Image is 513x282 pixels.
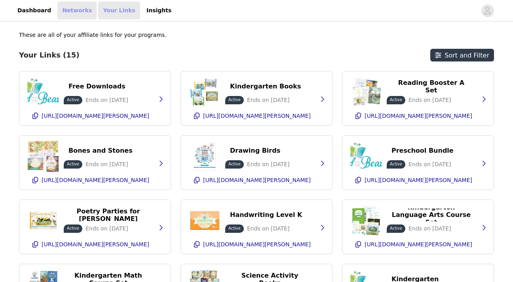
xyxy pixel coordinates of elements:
p: [URL][DOMAIN_NAME][PERSON_NAME] [365,113,472,119]
p: Active [67,97,79,103]
a: Insights [142,2,176,19]
p: Poetry Parties for [PERSON_NAME] [68,207,148,223]
p: Ends on [DATE] [247,224,290,233]
p: Ends on [DATE] [247,160,290,169]
p: Active [390,161,402,167]
a: Dashboard [13,2,56,19]
button: Poetry Parties for [PERSON_NAME] [64,209,153,221]
img: Poetry Parties for Littles: Insects and Spiders [27,205,59,236]
img: Littles: Choose Your Course | The Good and the Beautiful [350,140,382,172]
button: Free Downloads [64,80,130,93]
button: Kindergarten Books [225,80,306,93]
p: Ends on [DATE] [408,96,451,104]
p: Active [228,97,241,103]
button: Kindergarten Language Arts Course Set [387,209,476,221]
img: Bones and Stones Course Set | The Good and The Beautiful [27,140,59,172]
img: Drawing 100 Fun & Easy Birds [189,140,220,172]
p: [URL][DOMAIN_NAME][PERSON_NAME] [365,241,472,247]
p: Active [228,225,241,231]
div: avatar [484,4,491,17]
p: Active [228,161,241,167]
h3: Your Links (15) [19,51,80,59]
p: Ends on [DATE] [408,224,451,233]
p: Ends on [DATE] [85,160,128,169]
button: Preschool Bundle [387,144,458,157]
img: Free Downloads Language Arts Level K [27,76,59,108]
p: Ends on [DATE] [85,224,128,233]
p: Active [67,161,79,167]
button: Handwriting Level K [225,209,307,221]
p: Kindergarten Books [230,82,301,90]
p: Active [390,97,402,103]
p: [URL][DOMAIN_NAME][PERSON_NAME] [203,113,311,119]
button: Bones and Stones [64,144,137,157]
button: [URL][DOMAIN_NAME][PERSON_NAME] [27,174,163,186]
p: Reading Booster A Set [391,79,471,94]
button: [URL][DOMAIN_NAME][PERSON_NAME] [350,174,486,186]
p: [URL][DOMAIN_NAME][PERSON_NAME] [203,241,311,247]
img: Reading Booster A Set [350,76,382,108]
p: Ends on [DATE] [247,96,290,104]
button: [URL][DOMAIN_NAME][PERSON_NAME] [189,109,324,122]
button: Sort and Filter [430,49,494,61]
p: Ends on [DATE] [408,160,451,169]
a: Your Links [98,2,140,19]
button: [URL][DOMAIN_NAME][PERSON_NAME] [189,174,324,186]
img: Kindergarten Books—Bees & Trees [189,76,220,108]
button: Reading Booster A Set [387,80,476,93]
p: [URL][DOMAIN_NAME][PERSON_NAME] [42,241,149,247]
p: Active [390,225,402,231]
p: [URL][DOMAIN_NAME][PERSON_NAME] [42,113,149,119]
button: [URL][DOMAIN_NAME][PERSON_NAME] [350,109,486,122]
p: Drawing Birds [230,147,280,154]
img: Level K Language Arts Course Set [350,205,382,236]
img: Handwriting Workbook: Level K [189,205,220,236]
p: Kindergarten Language Arts Course Set [391,203,471,226]
p: [URL][DOMAIN_NAME][PERSON_NAME] [203,177,311,183]
a: Networks [57,2,97,19]
button: [URL][DOMAIN_NAME][PERSON_NAME] [27,109,163,122]
p: Ends on [DATE] [85,96,128,104]
p: [URL][DOMAIN_NAME][PERSON_NAME] [42,177,149,183]
p: Free Downloads [68,82,125,90]
button: [URL][DOMAIN_NAME][PERSON_NAME] [350,238,486,251]
button: [URL][DOMAIN_NAME][PERSON_NAME] [189,238,324,251]
p: Preschool Bundle [391,147,454,154]
button: Drawing Birds [225,144,285,157]
p: Bones and Stones [68,147,133,154]
button: [URL][DOMAIN_NAME][PERSON_NAME] [27,238,163,251]
p: Active [67,225,79,231]
p: [URL][DOMAIN_NAME][PERSON_NAME] [365,177,472,183]
p: These are all of your affiliate links for your programs. [19,31,167,39]
p: Handwriting Level K [230,211,302,219]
